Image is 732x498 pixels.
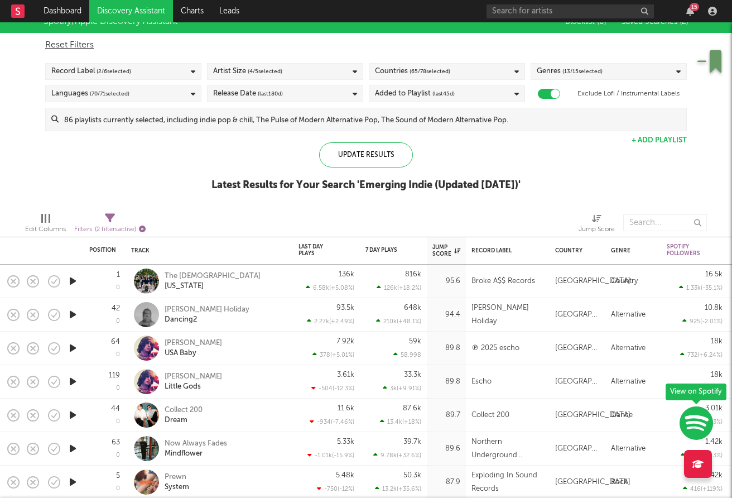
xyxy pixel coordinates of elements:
[611,409,633,422] div: Dance
[165,405,203,425] a: Collect 200Dream
[165,439,227,449] div: Now Always Fades
[471,247,538,254] div: Record Label
[373,452,421,459] div: 9.78k ( +32.6 % )
[432,87,455,100] span: (last 45 d)
[307,452,354,459] div: -1.01k ( -15.9 % )
[471,342,519,355] div: ℗ 2025 escho
[165,415,203,425] div: Dream
[116,385,120,391] div: 0
[432,409,460,422] div: 89.7
[258,87,283,100] span: (last 180 d)
[248,65,282,78] span: ( 4 / 5 selected)
[555,247,594,254] div: Country
[165,315,249,325] div: Dancing2
[705,304,723,312] div: 10.8k
[116,318,120,324] div: 0
[90,87,129,100] span: ( 70 / 71 selected)
[403,472,421,479] div: 50.3k
[611,375,646,389] div: Alternative
[165,271,261,291] a: The [DEMOGRAPHIC_DATA][US_STATE]
[165,281,261,291] div: [US_STATE]
[432,375,460,389] div: 89.8
[471,275,535,288] div: Broke A$$ Records
[311,385,354,392] div: -504 ( -12.3 % )
[165,305,249,325] a: [PERSON_NAME] HolidayDancing2
[432,308,460,322] div: 94.4
[611,342,646,355] div: Alternative
[336,304,354,312] div: 93.5k
[25,209,66,241] div: Edit Columns
[95,227,136,233] span: ( 2 filters active)
[711,371,723,379] div: 18k
[339,271,354,278] div: 136k
[89,247,116,253] div: Position
[319,142,413,167] div: Update Results
[375,485,421,492] div: 13.2k ( +35.6 % )
[686,7,694,16] button: 15
[667,243,706,257] div: Spotify Followers
[336,472,354,479] div: 5.48k
[705,271,723,278] div: 16.5k
[679,284,723,291] div: 1.33k ( -35.1 % )
[471,375,492,389] div: Escho
[705,472,723,479] div: 2.42k
[365,247,404,253] div: 7 Day Plays
[59,108,686,131] input: 86 playlists currently selected, including indie pop & chill, The Pulse of Modern Alternative Pop...
[682,318,723,325] div: 925 ( -2.01 % )
[112,305,120,312] div: 42
[307,318,354,325] div: 2.27k ( +2.49 % )
[555,409,630,422] div: [GEOGRAPHIC_DATA]
[111,338,120,346] div: 64
[680,351,723,358] div: 732 ( +6.24 % )
[336,338,354,345] div: 7.92k
[310,418,354,425] div: -934 ( -7.46 % )
[577,87,680,100] label: Exclude Lofi / Instrumental Labels
[380,418,421,425] div: 13.4k ( +18 % )
[165,305,249,315] div: [PERSON_NAME] Holiday
[131,247,282,254] div: Track
[376,318,421,325] div: 210k ( +48.1 % )
[116,285,120,291] div: 0
[165,472,189,492] a: PrewnSystem
[337,371,354,379] div: 3.61k
[705,438,723,446] div: 1.42k
[711,338,723,345] div: 18k
[409,338,421,345] div: 59k
[555,308,600,322] div: [GEOGRAPHIC_DATA]
[579,223,615,236] div: Jump Score
[116,352,120,358] div: 0
[611,442,646,456] div: Alternative
[562,65,603,78] span: ( 13 / 15 selected)
[74,209,146,241] div: Filters(2 filters active)
[165,338,222,358] a: [PERSON_NAME]USA Baby
[377,284,421,291] div: 126k ( +18.2 % )
[211,179,521,192] div: Latest Results for Your Search ' Emerging Indie (Updated [DATE]) '
[165,405,203,415] div: Collect 200
[432,476,460,489] div: 87.9
[432,275,460,288] div: 95.6
[51,87,129,100] div: Languages
[116,452,120,458] div: 0
[375,87,455,100] div: Added to Playlist
[404,304,421,312] div: 648k
[337,438,354,446] div: 5.33k
[432,442,460,456] div: 89.6
[312,351,354,358] div: 378 ( +5.01 % )
[471,469,544,496] div: Exploding In Sound Records
[112,439,120,446] div: 63
[165,449,227,459] div: Mindflower
[579,209,615,241] div: Jump Score
[611,308,646,322] div: Alternative
[403,405,421,412] div: 87.6k
[165,372,222,392] a: [PERSON_NAME]Little Gods
[555,476,630,489] div: [GEOGRAPHIC_DATA]
[410,65,450,78] span: ( 65 / 78 selected)
[317,485,354,492] div: -750 ( -12 % )
[165,472,189,482] div: Prewn
[74,223,146,237] div: Filters
[213,65,282,78] div: Artist Size
[109,372,120,379] div: 119
[116,486,120,492] div: 0
[25,223,66,236] div: Edit Columns
[338,405,354,412] div: 11.6k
